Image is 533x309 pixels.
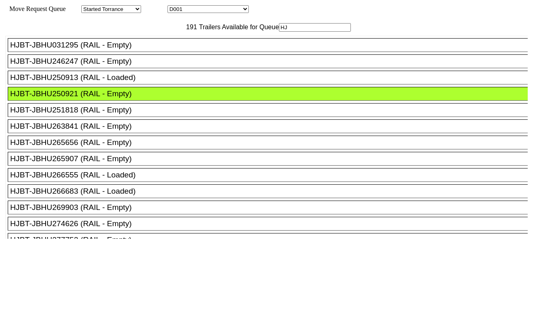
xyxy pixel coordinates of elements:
div: HJBT-JBHU266555 (RAIL - Loaded) [10,171,533,179]
span: Location [143,5,166,12]
div: HJBT-JBHU031295 (RAIL - Empty) [10,41,533,50]
div: HJBT-JBHU251818 (RAIL - Empty) [10,106,533,115]
input: Filter Available Trailers [279,23,351,32]
div: HJBT-JBHU246247 (RAIL - Empty) [10,57,533,66]
div: HJBT-JBHU265656 (RAIL - Empty) [10,138,533,147]
div: HJBT-JBHU263841 (RAIL - Empty) [10,122,533,131]
span: Area [67,5,80,12]
div: HJBT-JBHU269903 (RAIL - Empty) [10,203,533,212]
div: HJBT-JBHU266683 (RAIL - Loaded) [10,187,533,196]
div: HJBT-JBHU250913 (RAIL - Loaded) [10,73,533,82]
div: HJBT-JBHU265907 (RAIL - Empty) [10,154,533,163]
span: 191 [182,24,197,30]
span: Move Request Queue [5,5,66,12]
div: HJBT-JBHU274626 (RAIL - Empty) [10,219,533,228]
span: Trailers Available for Queue [197,24,279,30]
div: HJBT-JBHU250921 (RAIL - Empty) [10,89,533,98]
div: HJBT-JBHU277752 (RAIL - Empty) [10,236,533,244]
